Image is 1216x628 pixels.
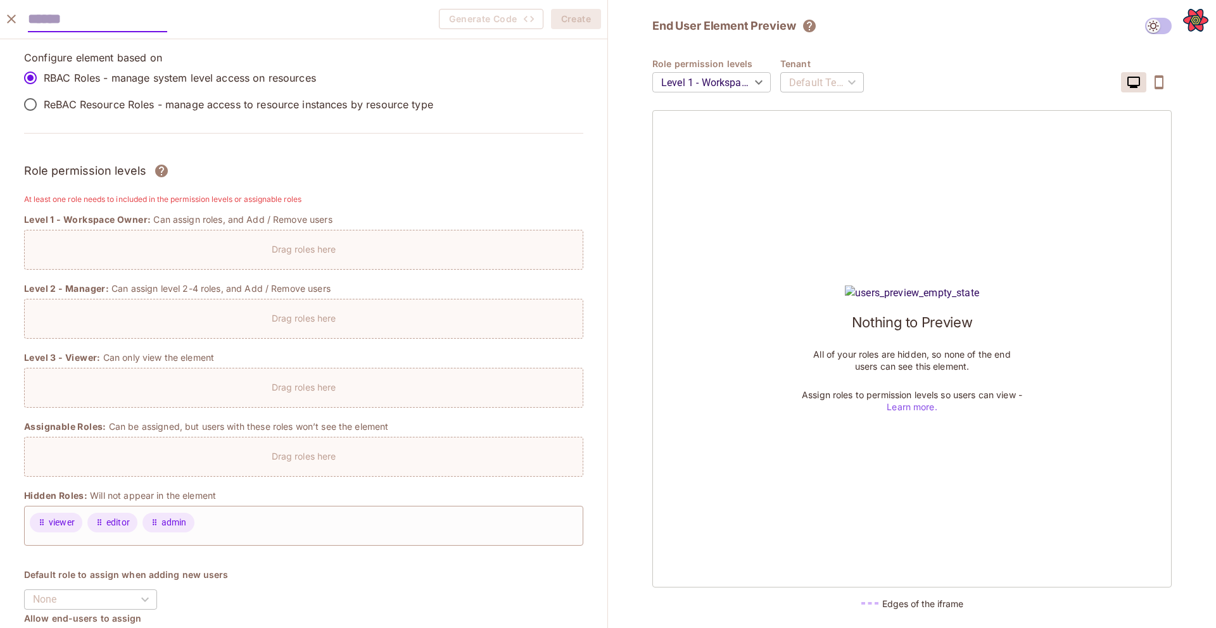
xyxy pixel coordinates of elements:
p: Can assign level 2-4 roles, and Add / Remove users [111,282,331,294]
p: Drag roles here [272,381,336,393]
span: editor [106,516,130,529]
h4: Role permission levels [652,58,780,70]
span: Level 3 - Viewer: [24,351,101,364]
img: users_preview_empty_state [845,286,979,301]
span: Create the element to generate code [439,9,543,29]
h4: Default role to assign when adding new users [24,568,583,581]
p: Drag roles here [272,450,336,462]
p: RBAC Roles - manage system level access on resources [44,71,316,85]
h1: Nothing to Preview [852,313,973,332]
span: Assignable Roles: [24,420,106,433]
p: Assign roles to permission levels so users can view - [801,389,1023,413]
p: All of your roles are hidden, so none of the end users can see this element. [801,348,1023,372]
p: Will not appear in the element [90,489,216,501]
span: Hidden Roles: [24,489,87,502]
p: Can be assigned, but users with these roles won’t see the element [109,420,389,432]
button: Generate Code [439,9,543,29]
div: Level 1 - Workspace Owner [652,65,771,100]
a: Learn more. [887,401,937,412]
p: ReBAC Resource Roles - manage access to resource instances by resource type [44,97,433,111]
button: Create [551,9,601,29]
div: Default Tenant [780,65,864,100]
span: Level 2 - Manager: [24,282,109,295]
p: Drag roles here [272,312,336,324]
h3: Role permission levels [24,161,146,180]
span: Level 1 - Workspace Owner: [24,213,151,226]
h6: At least one role needs to included in the permission levels or assignable roles [24,193,583,206]
svg: Assign roles to different permission levels and grant users the correct rights over each element.... [154,163,169,179]
span: viewer [49,516,75,529]
h5: Edges of the iframe [882,598,963,610]
button: Open React Query Devtools [1183,8,1208,33]
p: Can assign roles, and Add / Remove users [153,213,332,225]
div: None [24,582,157,617]
p: Can only view the element [103,351,214,363]
p: Drag roles here [272,243,336,255]
h4: Tenant [780,58,873,70]
p: Configure element based on [24,51,583,65]
svg: The element will only show tenant specific content. No user information will be visible across te... [802,18,817,34]
span: admin [161,516,187,529]
h2: End User Element Preview [652,18,795,34]
h4: Allow end-users to assign [24,612,583,624]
